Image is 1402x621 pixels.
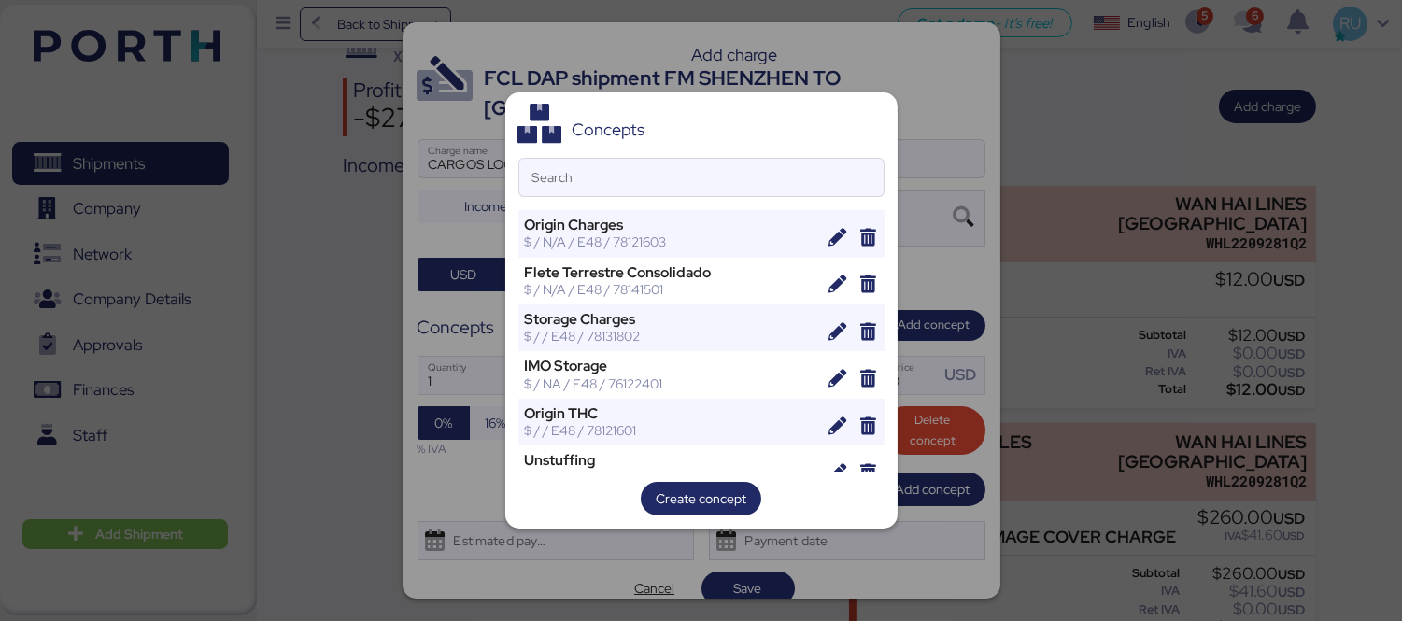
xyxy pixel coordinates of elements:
button: Create concept [641,482,761,515]
div: IMO Storage [525,358,815,374]
div: $ / T/CBM / E48 / 78131802 [525,469,815,486]
div: Unstuffing [525,452,815,469]
div: Origin THC [525,405,815,422]
input: Search [519,159,884,196]
div: $ / NA / E48 / 76122401 [525,375,815,392]
span: Create concept [656,487,746,510]
div: Flete Terrestre Consolidado [525,264,815,281]
div: $ / / E48 / 78131802 [525,328,815,345]
div: $ / / E48 / 78121601 [525,422,815,439]
div: $ / N/A / E48 / 78141501 [525,281,815,298]
div: Origin Charges [525,217,815,233]
div: Storage Charges [525,311,815,328]
div: Concepts [572,121,644,138]
div: $ / N/A / E48 / 78121603 [525,233,815,250]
